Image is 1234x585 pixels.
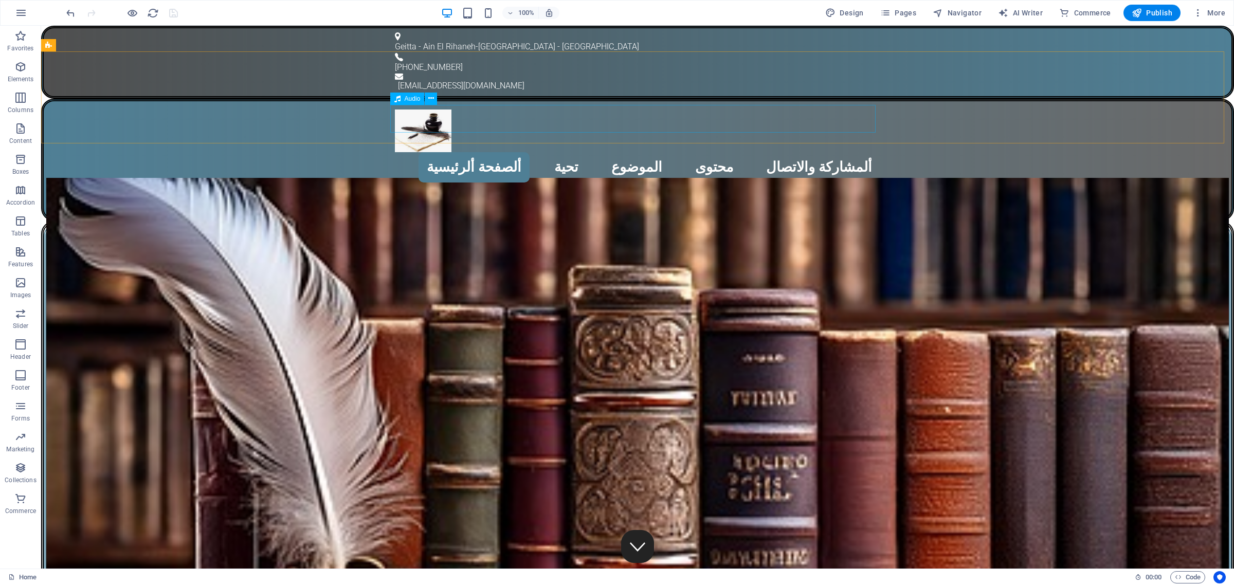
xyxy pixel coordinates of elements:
span: : [1153,573,1154,581]
p: Content [9,137,32,145]
p: Features [8,260,33,268]
p: Footer [11,383,30,392]
span: More [1193,8,1225,18]
span: Commerce [1059,8,1111,18]
a: [PHONE_NUMBER] [354,27,831,48]
p: Commerce [5,507,36,515]
p: Columns [8,106,33,114]
p: Tables [11,229,30,237]
button: reload [147,7,159,19]
span: AI Writer [998,8,1043,18]
p: Boxes [12,168,29,176]
p: Favorites [7,44,33,52]
i: On resize automatically adjust zoom level to fit chosen device. [545,8,554,17]
button: undo [64,7,77,19]
a: Click to cancel selection. Double-click to open Pages [8,571,37,583]
span: Design [825,8,864,18]
i: Undo: Change audio (Ctrl+Z) [65,7,77,19]
p: Forms [11,414,30,423]
span: Audio [405,96,421,102]
h6: 100% [518,7,534,19]
button: Publish [1123,5,1181,21]
p: Accordion [6,198,35,207]
div: Design (Ctrl+Alt+Y) [821,5,868,21]
span: Code [1175,571,1201,583]
span: Navigator [933,8,982,18]
button: Pages [876,5,920,21]
button: Design [821,5,868,21]
button: Commerce [1055,5,1115,21]
h6: Session time [1135,571,1162,583]
p: Marketing [6,445,34,453]
p: Images [10,291,31,299]
p: Collections [5,476,36,484]
i: Reload page [147,7,159,19]
button: Navigator [929,5,986,21]
button: Code [1170,571,1205,583]
span: 00 00 [1146,571,1162,583]
button: AI Writer [994,5,1047,21]
button: 100% [502,7,539,19]
p: Elements [8,75,34,83]
button: More [1189,5,1229,21]
button: Usercentrics [1213,571,1226,583]
span: Pages [880,8,916,18]
p: Slider [13,322,29,330]
span: Publish [1132,8,1172,18]
p: Header [10,353,31,361]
